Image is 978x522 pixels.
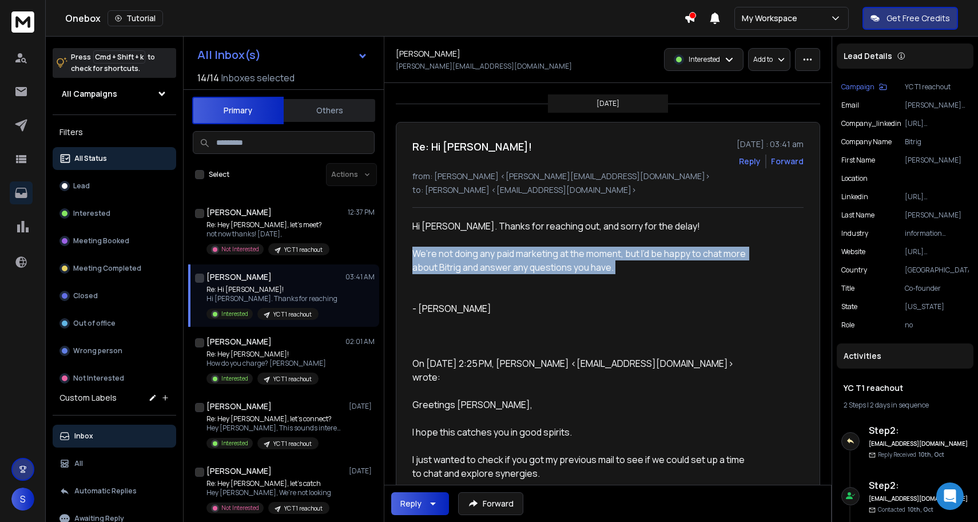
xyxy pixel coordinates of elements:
[841,192,868,201] p: linkedin
[905,229,969,238] p: information technology & services
[841,211,874,220] p: Last Name
[206,230,329,239] p: not now thanks! [DATE],
[597,99,619,108] p: [DATE]
[412,184,804,196] p: to: [PERSON_NAME] <[EMAIL_ADDRESS][DOMAIN_NAME]>
[412,302,491,315] span: - [PERSON_NAME]
[53,367,176,390] button: Not Interested
[284,98,375,123] button: Others
[206,401,272,412] h1: [PERSON_NAME]
[206,220,329,230] p: Re: Hey [PERSON_NAME], let's meet?
[74,154,107,163] p: All Status
[844,400,866,410] span: 2 Steps
[841,266,867,275] p: Country
[905,192,969,201] p: [URL][DOMAIN_NAME][PERSON_NAME]
[71,52,155,74] p: Press to check for shortcuts.
[412,398,746,412] div: Greetings [PERSON_NAME],
[53,147,176,170] button: All Status
[206,414,344,424] p: Re: Hey [PERSON_NAME], let's connect?
[878,505,933,514] p: Contacted
[905,321,969,330] p: no
[869,478,969,492] h6: Step 2 :
[73,374,124,383] p: Not Interested
[53,230,176,252] button: Meeting Booked
[221,439,248,448] p: Interested
[458,492,523,515] button: Forward
[206,271,272,283] h1: [PERSON_NAME]
[841,321,854,330] p: role
[273,310,312,319] p: YC T1 reachout
[841,174,868,183] p: location
[412,425,746,439] div: I hope this catches you in good spirits.
[209,170,229,179] label: Select
[869,440,969,448] h6: [EMAIL_ADDRESS][DOMAIN_NAME]
[62,88,117,100] h1: All Campaigns
[206,336,272,347] h1: [PERSON_NAME]
[53,480,176,503] button: Automatic Replies
[841,82,887,92] button: Campaign
[221,374,248,383] p: Interested
[273,375,312,383] p: YC T1 reachout
[53,202,176,225] button: Interested
[206,465,272,477] h1: [PERSON_NAME]
[206,294,337,303] p: Hi [PERSON_NAME]. Thanks for reaching
[905,284,969,293] p: Co-founder
[753,55,773,64] p: Add to
[53,124,176,140] h3: Filters
[206,359,326,368] p: How do you charge? [PERSON_NAME]
[221,504,259,512] p: Not Interested
[905,211,969,220] p: [PERSON_NAME]
[862,7,958,30] button: Get Free Credits
[53,257,176,280] button: Meeting Completed
[391,492,449,515] button: Reply
[73,209,110,218] p: Interested
[841,284,854,293] p: title
[870,400,929,410] span: 2 days in sequence
[206,424,344,433] p: Hey [PERSON_NAME], This sounds interesting
[841,101,859,110] p: Email
[905,266,969,275] p: [GEOGRAPHIC_DATA]
[905,119,969,128] p: [URL][DOMAIN_NAME]
[221,71,295,85] h3: Inboxes selected
[936,483,964,510] div: Open Intercom Messenger
[73,264,141,273] p: Meeting Completed
[739,156,761,167] button: Reply
[73,291,98,300] p: Closed
[206,285,337,294] p: Re: Hi [PERSON_NAME]!
[841,137,892,147] p: Company Name
[206,350,326,359] p: Re: Hey [PERSON_NAME]!
[396,62,572,71] p: [PERSON_NAME][EMAIL_ADDRESS][DOMAIN_NAME]
[869,495,969,503] h6: [EMAIL_ADDRESS][DOMAIN_NAME]
[53,175,176,197] button: Lead
[188,43,377,66] button: All Inbox(s)
[905,82,969,92] p: YC T1 reachout
[412,357,746,384] div: On [DATE] 2:25 PM, [PERSON_NAME] <[EMAIL_ADDRESS][DOMAIN_NAME]> wrote:
[349,402,375,411] p: [DATE]
[412,139,532,155] h1: Re: Hi [PERSON_NAME]!
[53,284,176,307] button: Closed
[345,272,375,282] p: 03:41 AM
[869,424,969,437] h6: Step 2 :
[905,101,969,110] p: [PERSON_NAME][EMAIL_ADDRESS][DOMAIN_NAME]
[192,97,284,124] button: Primary
[841,82,874,92] p: Campaign
[206,479,331,488] p: Re: Hey [PERSON_NAME], let's catch
[349,466,375,476] p: [DATE]
[197,71,219,85] span: 14 / 14
[108,10,163,26] button: Tutorial
[206,488,331,497] p: Hey [PERSON_NAME], We're not looking
[905,137,969,147] p: Bitrig
[908,505,933,513] span: 10th, Oct
[737,139,804,150] p: [DATE] : 03:41 am
[53,312,176,335] button: Out of office
[689,55,720,64] p: Interested
[53,339,176,362] button: Wrong person
[74,459,83,468] p: All
[841,156,875,165] p: First Name
[93,50,145,64] span: Cmd + Shift + k
[400,498,422,509] div: Reply
[53,425,176,448] button: Inbox
[53,452,176,475] button: All
[412,453,746,480] div: I just wanted to check if you got my previous mail to see if we could set up a time to chat and e...
[284,246,323,254] p: YC T1 reachout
